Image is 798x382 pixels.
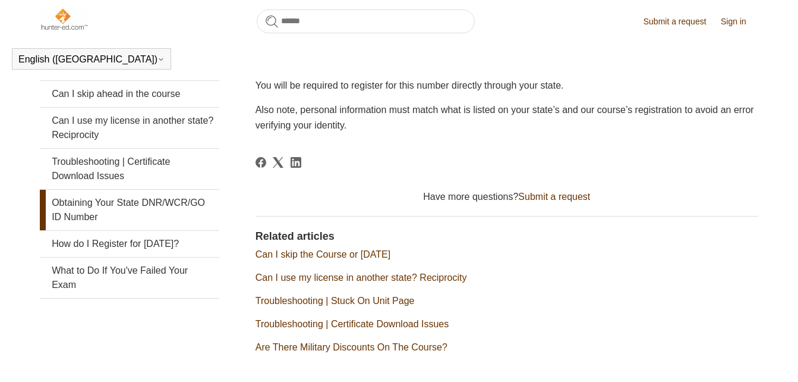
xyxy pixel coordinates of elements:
[40,258,219,298] a: What to Do If You've Failed Your Exam
[273,157,283,168] a: X Corp
[256,273,467,283] a: Can I use my license in another state? Reciprocity
[256,78,758,93] p: You will be required to register for this number directly through your state.
[644,15,718,28] a: Submit a request
[40,108,219,148] a: Can I use my license in another state? Reciprocity
[256,190,758,204] div: Have more questions?
[256,342,447,352] a: Are There Military Discounts On The Course?
[291,157,301,168] svg: Share this page on LinkedIn
[18,54,165,65] button: English ([GEOGRAPHIC_DATA])
[256,249,390,259] a: Can I skip the Course or [DATE]
[256,157,266,168] svg: Share this page on Facebook
[291,157,301,168] a: LinkedIn
[257,10,475,33] input: Search
[40,149,219,189] a: Troubleshooting | Certificate Download Issues
[40,190,219,230] a: Obtaining Your State DNR/WCR/GO ID Number
[256,296,415,306] a: Troubleshooting | Stuck On Unit Page
[256,157,266,168] a: Facebook
[40,81,219,107] a: Can I skip ahead in the course
[273,157,283,168] svg: Share this page on X Corp
[256,319,449,329] a: Troubleshooting | Certificate Download Issues
[256,228,758,245] h2: Related articles
[518,192,590,202] a: Submit a request
[40,231,219,257] a: How do I Register for [DATE]?
[40,7,88,31] img: Hunter-Ed Help Center home page
[256,102,758,133] p: Also note, personal information must match what is listed on your state’s and our course’s regist...
[721,15,758,28] a: Sign in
